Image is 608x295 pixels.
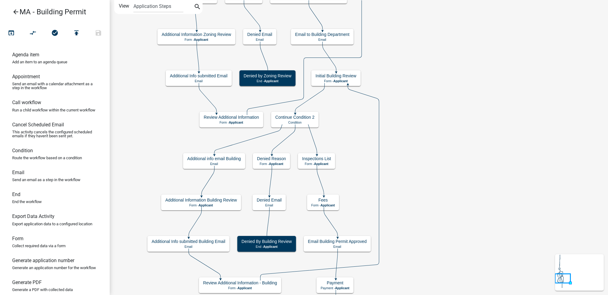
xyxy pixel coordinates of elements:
h6: Call workflow [12,100,41,105]
p: Form - [162,38,231,41]
h6: Agenda item [12,52,39,58]
h6: Form [12,236,23,241]
p: Route the workflow based on a condition [12,156,82,160]
button: search [193,2,202,12]
span: Applicant [263,245,277,248]
i: save [95,29,102,38]
h5: Denied Reason [257,156,286,161]
p: Condition [275,121,315,124]
h5: Review Additional Information - Building [203,280,277,286]
p: Generate a PDF with collected data [12,288,73,292]
i: check_circle [51,29,58,38]
span: Applicant [335,286,349,290]
button: Test Workflow [0,27,22,40]
span: Applicant [264,79,278,83]
p: Send an email as a step in the workflow [12,178,80,182]
h5: Email to Building Department [295,32,349,37]
p: End - [242,245,292,248]
p: Form - [311,203,335,207]
h5: Email Building Permit Approved [308,239,367,244]
h5: Additional info email Building [187,156,241,161]
a: MA - Building Permit [5,5,100,19]
h6: Generate PDF [12,279,42,285]
p: Email [152,245,225,248]
i: compare_arrows [30,29,37,38]
i: open_in_browser [8,29,15,38]
h5: Initial Building Review [316,73,356,79]
span: Applicant [314,162,328,166]
p: This activity cancels the configured scheduled emails if they haven't been sent yet. [12,130,97,138]
h5: Additional Information Zoning Review [162,32,231,37]
p: Payment - [321,286,349,290]
span: Applicant [320,203,335,207]
span: Applicant [333,79,348,83]
button: No problems [44,27,66,40]
p: Collect required data via a form [12,244,65,248]
div: Workflow actions [0,27,109,41]
h5: Denied By Building Review [242,239,292,244]
button: Publish [65,27,87,40]
h6: Email [12,170,24,175]
button: Save [87,27,109,40]
p: Generate an application number for the workflow [12,266,96,270]
h5: Review Additional Information [204,115,259,120]
i: publish [73,29,80,38]
span: Applicant [269,162,283,166]
h5: Additional Information Building Review [165,198,237,203]
span: Applicant [238,286,252,290]
p: Run a child workflow within the current workflow [12,108,95,112]
p: Email [187,162,241,166]
p: Form - [316,79,356,83]
p: Export application data to a configured location [12,222,92,226]
h6: Cancel Scheduled Email [12,122,64,128]
h5: Fees [311,198,335,203]
p: Form - [203,286,277,290]
p: Add an item to an agenda queue [12,60,67,64]
p: Email [308,245,367,248]
p: End the workflow [12,200,42,204]
p: End - [244,79,292,83]
p: Form - [257,162,286,166]
p: Form - [165,203,237,207]
h6: Generate application number [12,258,74,263]
p: Email [170,79,228,83]
p: Send an email with a calendar attachment as a step in the workflow [12,82,97,90]
h5: Denied by Zoning Review [244,73,292,79]
h5: Additional Info submitted Email [170,73,228,79]
p: Email [247,38,272,41]
span: Applicant [194,38,208,41]
i: arrow_back [12,8,19,17]
h6: Appointment [12,74,40,79]
h5: Denied Email [247,32,272,37]
button: Auto Layout [22,27,44,40]
h5: Inspections List [302,156,331,161]
h6: End [12,191,20,197]
h6: Export Data Activity [12,213,55,219]
span: Applicant [229,121,243,124]
span: Applicant [199,203,213,207]
h6: Condition [12,148,33,153]
i: search [194,3,201,12]
p: Form - [204,121,259,124]
p: Email [257,203,282,207]
h5: Denied Email [257,198,282,203]
h5: Additional Info submitted Building Email [152,239,225,244]
h5: Payment [321,280,349,286]
h5: Continue Condition 2 [275,115,315,120]
p: Form - [302,162,331,166]
p: Email [295,38,349,41]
